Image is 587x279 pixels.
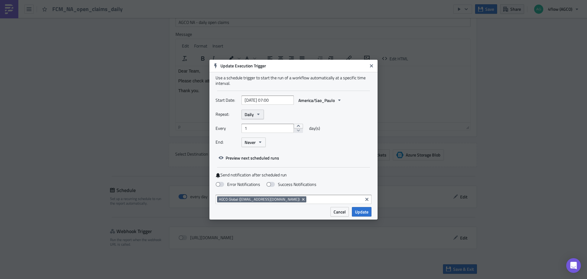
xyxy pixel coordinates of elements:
span: Never [245,139,256,145]
button: Preview next scheduled runs [216,153,282,163]
span: Daily [245,111,254,118]
label: Send notification after scheduled run [216,172,371,178]
p: Dear Team, Please check attached the last day open claims report. Thank you. [2,2,292,27]
button: Daily [242,110,264,119]
button: Clear selected items [363,196,371,203]
label: Repeat: [216,110,238,119]
button: Close [367,61,376,70]
span: America/Sao_Paulo [298,97,335,104]
span: Cancel [334,209,346,215]
button: increment [294,124,303,129]
button: Never [242,138,266,147]
input: YYYY-MM-DD HH:mm [242,96,294,105]
div: Use a schedule trigger to start the run of a workflow automatically at a specific time interval. [216,75,371,86]
label: Success Notifications [266,182,316,187]
label: End: [216,138,238,147]
span: day(s) [309,124,320,133]
button: America/Sao_Paulo [295,96,345,105]
button: Update [352,207,371,217]
button: Cancel [330,207,349,217]
span: Preview next scheduled runs [226,155,279,161]
label: Error Notifications [216,182,260,187]
span: Update [355,209,368,215]
button: decrement [294,128,303,133]
span: AGCO Global ([EMAIL_ADDRESS][DOMAIN_NAME]) [219,197,300,202]
label: Every [216,124,238,133]
label: Start Date: [216,96,238,105]
body: Rich Text Area. Press ALT-0 for help. [2,2,292,27]
h6: Update Execution Trigger [220,63,367,69]
button: Remove Tag [301,196,306,202]
div: Open Intercom Messenger [566,258,581,273]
